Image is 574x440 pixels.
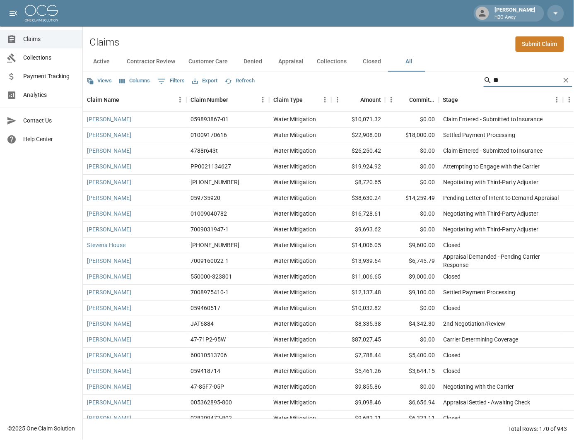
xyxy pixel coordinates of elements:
a: [PERSON_NAME] [87,382,131,391]
div: Water Mitigation [273,225,316,233]
div: Water Mitigation [273,194,316,202]
div: $19,924.92 [331,159,385,175]
div: 47-85F7-05P [191,382,224,391]
div: $0.00 [385,175,439,190]
div: Water Mitigation [273,304,316,312]
a: [PERSON_NAME] [87,288,131,296]
a: [PERSON_NAME] [87,147,131,155]
div: $10,032.82 [331,301,385,316]
div: Closed [443,351,461,359]
div: 7009160022-1 [191,257,229,265]
div: Closed [443,414,461,422]
button: Refresh [223,75,257,87]
div: Water Mitigation [273,382,316,391]
button: Menu [551,94,563,106]
div: 47-71P2-95W [191,335,226,344]
div: $6,323.11 [385,411,439,426]
button: Sort [119,94,131,106]
a: [PERSON_NAME] [87,209,131,218]
div: Settled Payment Processing [443,288,515,296]
div: $14,006.05 [331,238,385,253]
span: Payment Tracking [23,72,76,81]
div: $8,720.65 [331,175,385,190]
div: 059460517 [191,304,220,312]
div: JAT6884 [191,320,214,328]
a: [PERSON_NAME] [87,398,131,406]
a: [PERSON_NAME] [87,131,131,139]
button: Show filters [155,75,187,88]
div: Claim Number [191,88,228,111]
div: Water Mitigation [273,414,316,422]
button: Sort [303,94,314,106]
div: $87,027.45 [331,332,385,348]
button: Sort [349,94,360,106]
div: Negotiating with Third-Party Adjuster [443,178,539,186]
button: Closed [353,52,391,72]
div: 7008975410-1 [191,288,229,296]
div: $18,000.00 [385,127,439,143]
button: Sort [228,94,240,106]
div: Water Mitigation [273,272,316,281]
div: Water Mitigation [273,162,316,171]
div: $8,335.38 [331,316,385,332]
div: Negotiating with the Carrier [443,382,514,391]
div: 005362895-800 [191,398,232,406]
div: Stage [443,88,458,111]
div: Stage [439,88,563,111]
div: $6,745.79 [385,253,439,269]
p: H2O Away [495,14,536,21]
div: $10,071.32 [331,112,385,127]
div: Claim Number [186,88,269,111]
button: Menu [319,94,331,106]
div: $3,644.15 [385,363,439,379]
div: Committed Amount [409,88,435,111]
div: $9,600.00 [385,238,439,253]
div: Claim Entered - Submitted to Insurance [443,147,543,155]
div: Closed [443,367,461,375]
div: 01009040782 [191,209,227,218]
div: $38,630.24 [331,190,385,206]
div: Claim Name [83,88,186,111]
a: [PERSON_NAME] [87,367,131,375]
span: Help Center [23,135,76,144]
a: [PERSON_NAME] [87,225,131,233]
div: Settled Payment Processing [443,131,515,139]
div: Water Mitigation [273,147,316,155]
button: Menu [174,94,186,106]
button: Select columns [117,75,152,87]
button: Views [84,75,114,87]
div: $5,461.26 [331,363,385,379]
div: Water Mitigation [273,288,316,296]
div: $6,656.94 [385,395,439,411]
div: 059893867-01 [191,115,229,123]
div: $22,908.00 [331,127,385,143]
img: ocs-logo-white-transparent.png [25,5,58,22]
div: $9,693.62 [331,222,385,238]
div: 550000-323801 [191,272,232,281]
div: Pending Letter of Intent to Demand Appraisal [443,194,559,202]
a: [PERSON_NAME] [87,304,131,312]
div: © 2025 One Claim Solution [7,425,75,433]
button: Contractor Review [120,52,182,72]
div: 01-009-108314 [191,178,239,186]
div: $13,939.64 [331,253,385,269]
div: Closed [443,272,461,281]
div: $9,098.46 [331,395,385,411]
div: $7,788.44 [331,348,385,363]
div: 60010513706 [191,351,227,359]
div: $9,000.00 [385,269,439,285]
button: Sort [398,94,409,106]
span: Collections [23,53,76,62]
div: Water Mitigation [273,398,316,406]
a: [PERSON_NAME] [87,335,131,344]
div: Water Mitigation [273,178,316,186]
div: Committed Amount [385,88,439,111]
div: Amount [331,88,385,111]
div: Total Rows: 170 of 943 [509,425,567,433]
button: Menu [331,94,344,106]
button: Appraisal [272,52,310,72]
a: [PERSON_NAME] [87,351,131,359]
div: [PERSON_NAME] [492,6,539,21]
a: [PERSON_NAME] [87,257,131,265]
a: Submit Claim [516,36,564,52]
